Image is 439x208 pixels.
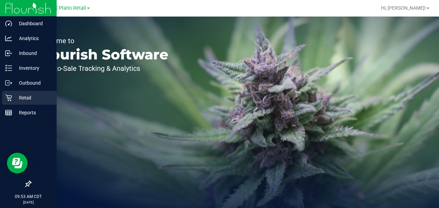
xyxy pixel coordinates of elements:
[12,34,53,42] p: Analytics
[5,109,12,116] inline-svg: Reports
[381,5,426,11] span: Hi, [PERSON_NAME]!
[12,94,53,102] p: Retail
[5,65,12,72] inline-svg: Inventory
[12,64,53,72] p: Inventory
[12,49,53,57] p: Inbound
[5,20,12,27] inline-svg: Dashboard
[3,193,53,200] p: 09:53 AM CDT
[51,5,86,11] span: TX Plano Retail
[12,108,53,117] p: Reports
[5,94,12,101] inline-svg: Retail
[37,65,168,72] p: Seed-to-Sale Tracking & Analytics
[5,50,12,57] inline-svg: Inbound
[3,200,53,205] p: [DATE]
[12,19,53,28] p: Dashboard
[5,35,12,42] inline-svg: Analytics
[37,37,168,44] p: Welcome to
[5,79,12,86] inline-svg: Outbound
[37,48,168,62] p: Flourish Software
[12,79,53,87] p: Outbound
[7,153,28,173] iframe: Resource center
